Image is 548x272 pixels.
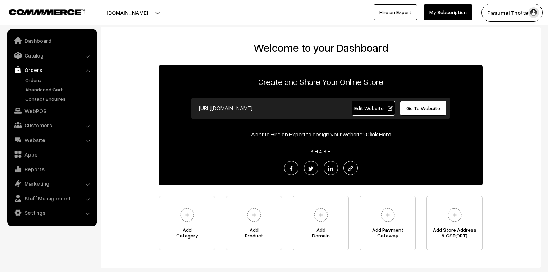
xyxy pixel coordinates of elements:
[9,177,95,190] a: Marketing
[445,205,465,225] img: plus.svg
[378,205,398,225] img: plus.svg
[293,227,348,241] span: Add Domain
[481,4,543,22] button: Pasumai Thotta…
[159,130,483,139] div: Want to Hire an Expert to design your website?
[226,196,282,250] a: AddProduct
[23,86,95,93] a: Abandoned Cart
[426,196,483,250] a: Add Store Address& GST(OPT)
[311,205,331,225] img: plus.svg
[9,148,95,161] a: Apps
[159,227,215,241] span: Add Category
[159,75,483,88] p: Create and Share Your Online Store
[23,95,95,103] a: Contact Enquires
[108,41,534,54] h2: Welcome to your Dashboard
[177,205,197,225] img: plus.svg
[9,9,85,15] img: COMMMERCE
[360,227,415,241] span: Add Payment Gateway
[159,196,215,250] a: AddCategory
[354,105,393,111] span: Edit Website
[9,49,95,62] a: Catalog
[9,63,95,76] a: Orders
[528,7,539,18] img: user
[293,196,349,250] a: AddDomain
[366,131,391,138] a: Click Here
[9,7,72,16] a: COMMMERCE
[352,101,396,116] a: Edit Website
[9,119,95,132] a: Customers
[9,34,95,47] a: Dashboard
[307,148,335,154] span: SHARE
[226,227,282,241] span: Add Product
[9,133,95,146] a: Website
[9,163,95,176] a: Reports
[9,206,95,219] a: Settings
[23,76,95,84] a: Orders
[244,205,264,225] img: plus.svg
[406,105,440,111] span: Go To Website
[81,4,173,22] button: [DOMAIN_NAME]
[9,192,95,205] a: Staff Management
[400,101,446,116] a: Go To Website
[360,196,416,250] a: Add PaymentGateway
[9,104,95,117] a: WebPOS
[424,4,472,20] a: My Subscription
[427,227,482,241] span: Add Store Address & GST(OPT)
[374,4,417,20] a: Hire an Expert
